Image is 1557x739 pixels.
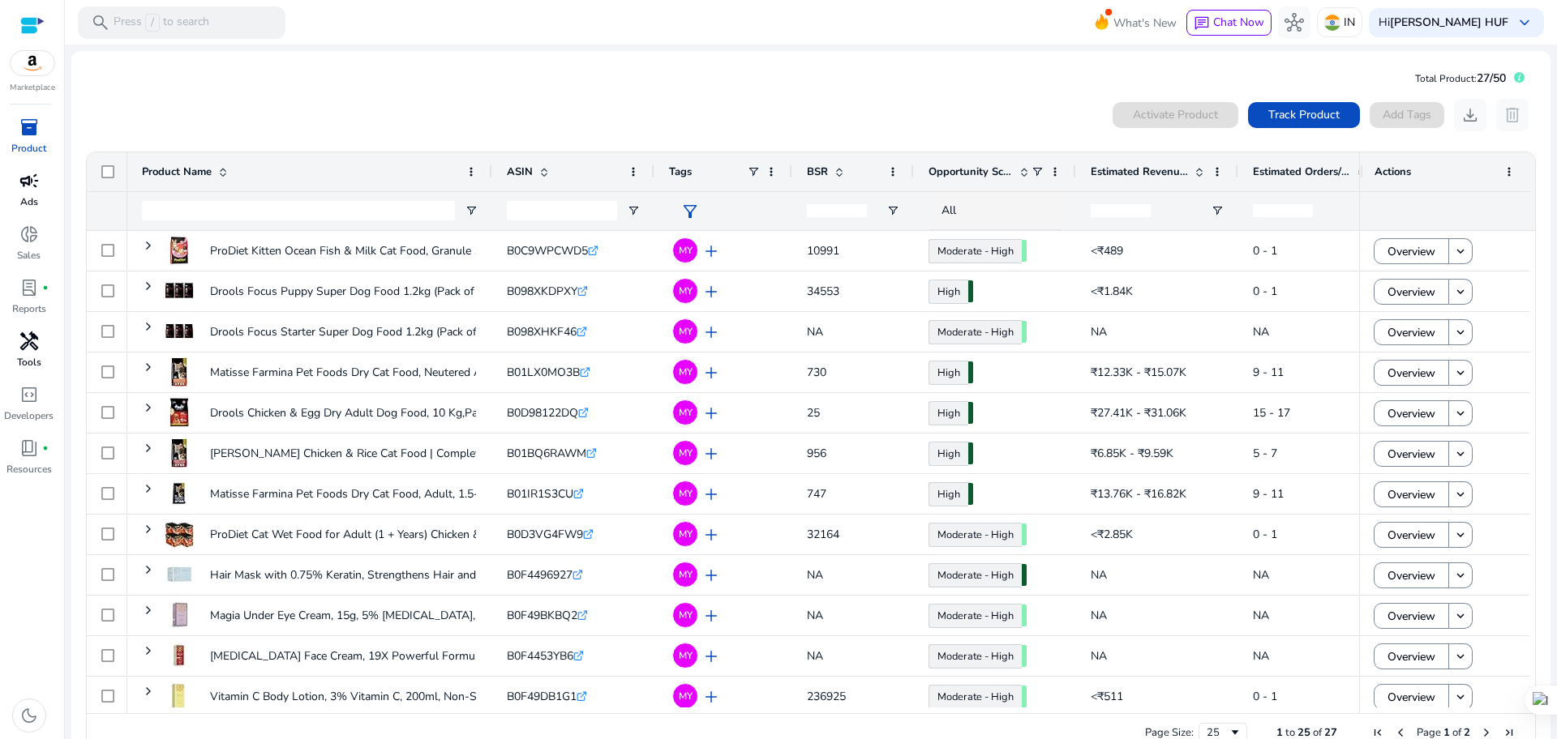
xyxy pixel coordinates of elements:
a: Moderate - High [929,239,1022,263]
button: Open Filter Menu [1211,204,1224,217]
span: What's New [1113,9,1177,37]
mat-icon: keyboard_arrow_down [1453,406,1468,421]
a: High [929,442,968,466]
button: Overview [1374,279,1449,305]
span: filter_alt [680,202,700,221]
span: 0 - 1 [1253,689,1277,704]
span: 65.35 [1022,240,1027,262]
span: MY [679,367,693,377]
span: 27/50 [1477,70,1506,86]
span: keyboard_arrow_down [1515,13,1534,32]
p: [PERSON_NAME] Chicken & Rice Cat Food | Complete & Balanced... [210,437,552,470]
span: BSR [807,164,828,179]
span: 15 - 17 [1253,405,1290,421]
span: Track Product [1268,106,1340,123]
img: website_grey.svg [26,42,39,55]
span: Overview [1388,478,1435,511]
span: 77.00 [968,483,973,505]
span: ₹27.41K - ₹31.06K [1091,405,1186,421]
div: First Page [1371,726,1384,739]
span: <₹1.84K [1091,284,1133,299]
span: fiber_manual_record [42,445,49,451]
span: B098XHKF46 [507,324,577,340]
div: v 4.0.25 [45,26,79,39]
span: MY [679,286,693,296]
span: add [701,444,721,463]
span: Product Name [142,164,212,179]
span: 9 - 11 [1253,486,1284,502]
span: MY [679,246,693,255]
span: Overview [1388,235,1435,268]
span: NA [807,648,823,664]
a: Moderate - High [929,604,1022,628]
span: 5 - 7 [1253,446,1277,461]
div: Last Page [1503,726,1516,739]
img: 51Nk0AeGC5S._SS40_.jpg [165,438,194,468]
a: High [929,482,968,506]
a: Moderate - High [929,685,1022,709]
span: All [941,203,956,218]
img: 51-5xpswg1L._SS40_.jpg [165,519,194,549]
p: Reports [12,301,46,316]
span: MY [679,610,693,620]
div: Next Page [1480,726,1493,739]
b: [PERSON_NAME] HUF [1390,15,1508,30]
span: MY [679,691,693,701]
p: Tools [17,355,41,369]
span: Actions [1375,164,1411,179]
span: Overview [1388,316,1435,349]
img: tab_keywords_by_traffic_grey.svg [161,94,174,107]
span: 32164 [807,527,839,542]
span: 747 [807,486,826,502]
span: ASIN [507,164,533,179]
img: 31K+I+LOVAL._SS40_.jpg [165,600,194,630]
span: NA [1253,648,1269,664]
button: Overview [1374,684,1449,710]
input: ASIN Filter Input [507,201,617,220]
span: Overview [1388,357,1435,390]
mat-icon: keyboard_arrow_down [1453,609,1468,623]
span: add [701,282,721,301]
p: Sales [17,248,41,263]
span: NA [1091,648,1107,664]
span: MY [679,448,693,458]
span: MY [679,529,693,539]
a: High [929,401,968,425]
a: Moderate - High [929,320,1022,344]
span: 65.00 [1022,321,1027,343]
p: Matisse Farmina Pet Foods Dry Cat Food, Neutered Adult, 1.5-Kg,... [210,356,551,389]
span: MY [679,408,693,417]
button: Overview [1374,562,1449,588]
p: Drools Focus Starter Super Dog Food 1.2kg (Pack of 3) [210,315,490,348]
span: B01BQ6RAWM [507,446,586,461]
span: 78.50 [968,361,973,383]
img: 31nA5p-e0xL._SS40_.jpg [165,681,194,711]
img: 41rviXlJk3L._SS40_.jpg [165,236,194,265]
span: Chat Now [1213,15,1264,30]
p: Developers [4,408,54,423]
span: <₹489 [1091,243,1123,258]
img: 31YamErkiVL._SS40_.jpg [165,560,194,589]
p: Resources [6,462,52,476]
span: B0D3VG4FW9 [507,527,583,542]
button: Overview [1374,319,1449,345]
span: add [701,647,721,666]
span: add [701,241,721,261]
span: add [701,525,721,545]
span: ₹6.85K - ₹9.59K [1091,446,1173,461]
span: NA [1253,567,1269,583]
p: Marketplace [10,82,55,94]
span: MY [679,651,693,660]
span: donut_small [19,224,39,244]
span: add [701,363,721,382]
button: Open Filter Menu [886,204,899,217]
span: search [91,13,110,32]
span: 80.00 [968,402,973,424]
span: Overview [1388,681,1435,714]
span: Overview [1388,559,1435,592]
img: 41tvGQ7b3iL._SS40_.jpg [165,398,194,427]
span: NA [807,567,823,583]
div: Domain: [DOMAIN_NAME] [42,42,178,55]
img: 31ecC-kzXUL._SS40_.jpg [165,641,194,670]
img: 41QO7DAOjQS._SS40_.jpg [165,317,194,346]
